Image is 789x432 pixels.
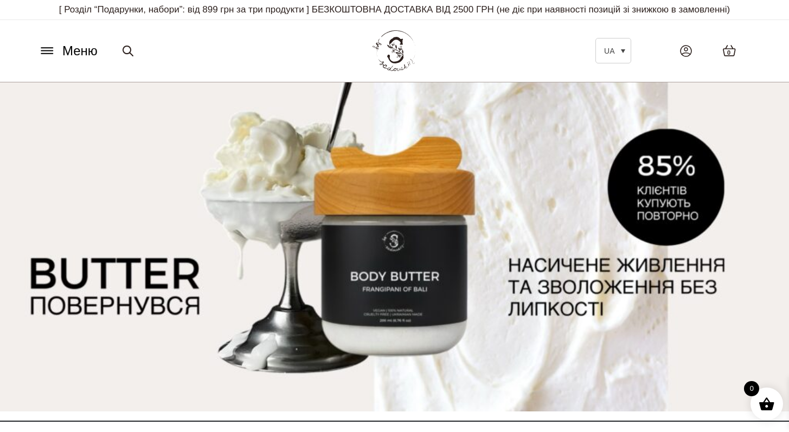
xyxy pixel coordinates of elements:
[595,38,631,63] a: UA
[35,41,101,61] button: Меню
[373,30,416,71] img: BY SADOVSKIY
[744,381,759,396] span: 0
[62,41,98,61] span: Меню
[711,34,747,68] a: 0
[727,48,730,57] span: 0
[604,47,614,55] span: UA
